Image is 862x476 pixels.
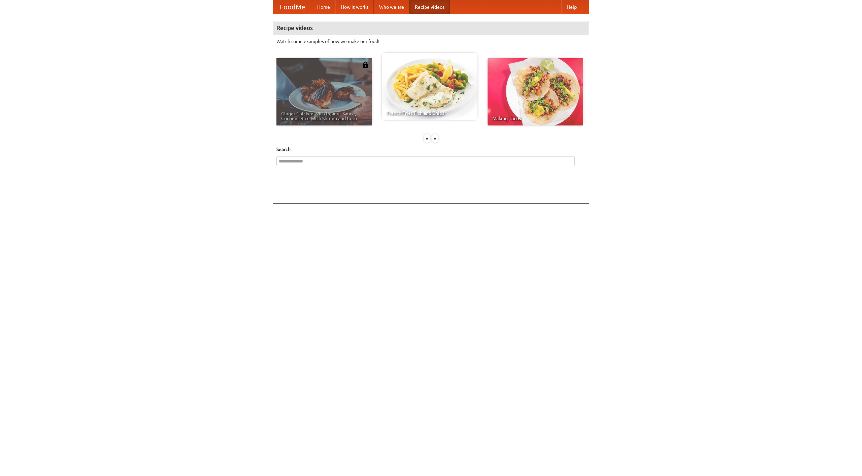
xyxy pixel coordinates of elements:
a: French Fries Fish and Chips [382,53,477,120]
img: 483408.png [362,62,369,68]
h4: Recipe videos [273,21,589,35]
a: Recipe videos [409,0,450,14]
a: Who we are [374,0,409,14]
p: Watch some examples of how we make our food! [276,38,586,45]
a: FoodMe [273,0,312,14]
a: Making Tacos [488,58,583,125]
span: Making Tacos [492,116,578,121]
h5: Search [276,146,586,153]
span: French Fries Fish and Chips [387,111,473,115]
a: How it works [335,0,374,14]
div: « [424,134,430,143]
a: Help [561,0,582,14]
a: Home [312,0,335,14]
div: » [432,134,438,143]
